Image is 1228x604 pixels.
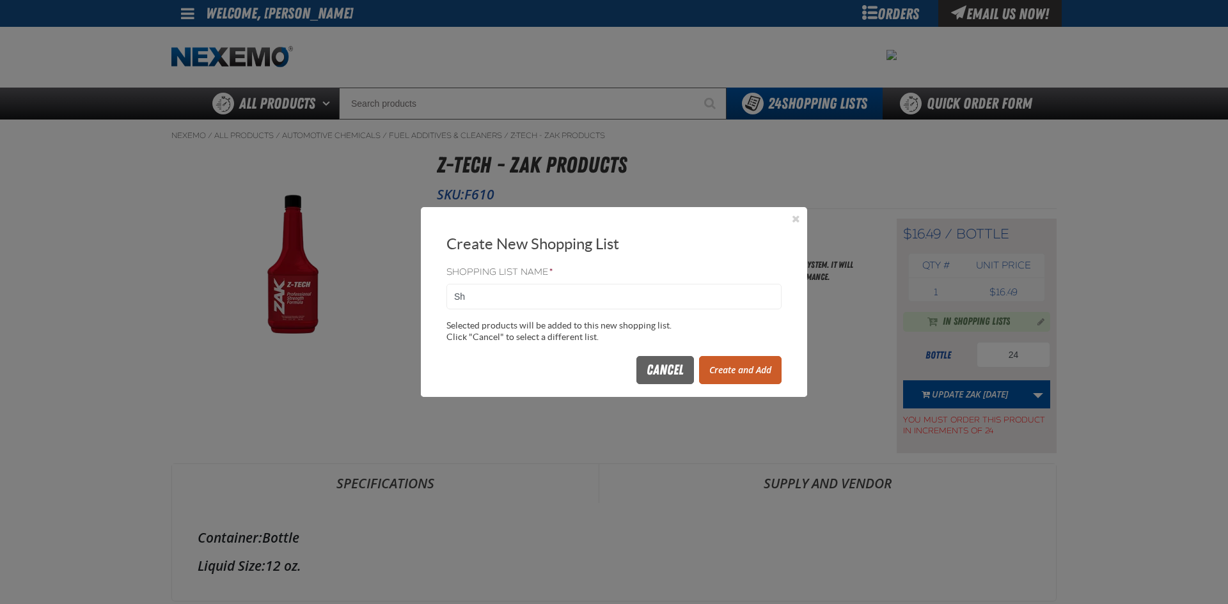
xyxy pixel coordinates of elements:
[446,235,619,252] span: Create New Shopping List
[446,267,782,279] label: Shopping List Name
[446,284,782,309] input: Shopping List Name
[446,320,782,344] div: Selected products will be added to this new shopping list. Click "Cancel" to select a different l...
[788,211,803,226] button: Close the Dialog
[636,356,694,384] button: Cancel
[699,356,782,384] button: Create and Add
